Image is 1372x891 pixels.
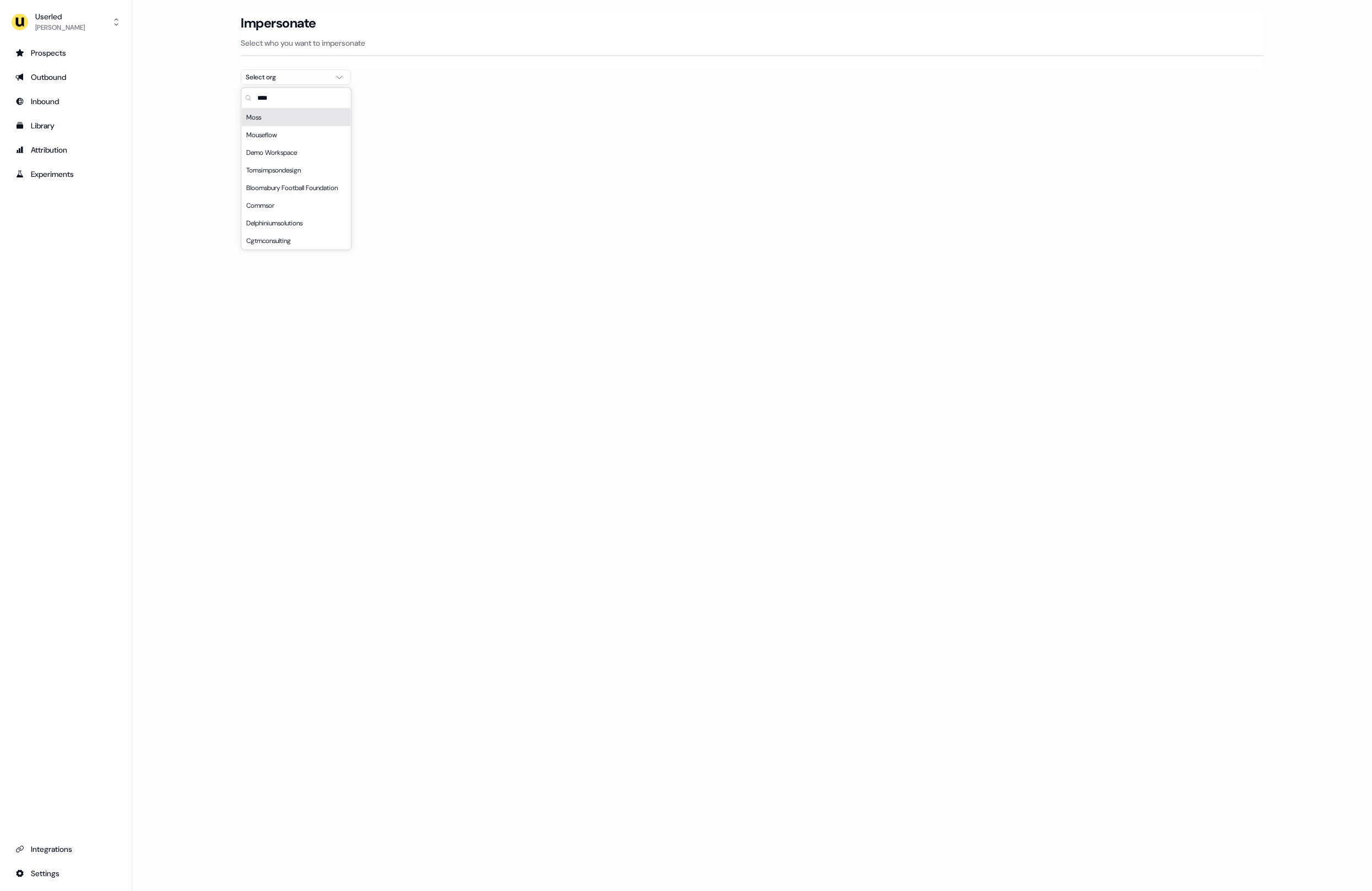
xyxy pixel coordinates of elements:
[241,69,351,85] button: Select org
[242,197,351,214] div: Commsor
[15,169,116,180] div: Experiments
[15,868,116,879] div: Settings
[241,37,1263,48] p: Select who you want to impersonate
[246,72,328,83] div: Select org
[9,165,123,183] a: Go to experiments
[242,126,351,144] div: Mouseflow
[15,96,116,107] div: Inbound
[9,865,123,882] a: Go to integrations
[15,47,116,58] div: Prospects
[15,72,116,83] div: Outbound
[35,22,85,33] div: [PERSON_NAME]
[241,15,316,31] h3: Impersonate
[15,144,116,155] div: Attribution
[242,109,351,126] div: Moss
[9,9,123,35] button: Userled[PERSON_NAME]
[9,141,123,159] a: Go to attribution
[15,120,116,131] div: Library
[242,161,351,179] div: Tomsimpsondesign
[9,93,123,110] a: Go to Inbound
[242,232,351,250] div: Cgtmconsulting
[9,840,123,858] a: Go to integrations
[15,844,116,855] div: Integrations
[9,68,123,86] a: Go to outbound experience
[242,179,351,197] div: Bloomsbury Football Foundation
[9,44,123,62] a: Go to prospects
[242,144,351,161] div: Demo Workspace
[35,11,85,22] div: Userled
[242,214,351,232] div: Delphiniumsolutions
[9,117,123,134] a: Go to templates
[242,109,351,250] div: Suggestions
